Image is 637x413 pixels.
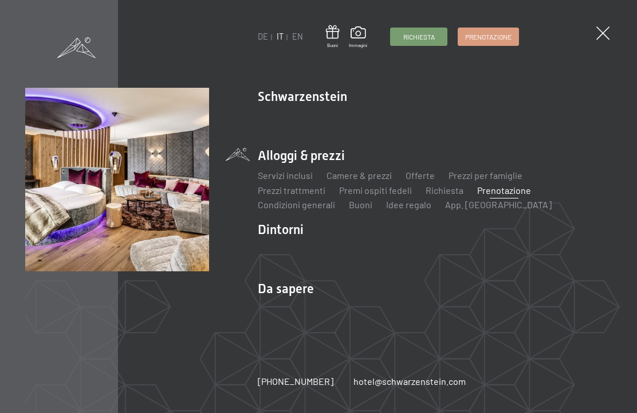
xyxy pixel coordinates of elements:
a: Idee regalo [386,199,431,210]
a: App. [GEOGRAPHIC_DATA] [445,199,552,210]
a: DE [258,32,268,41]
a: Prezzi trattmenti [258,185,325,196]
span: Prenotazione [465,32,512,42]
a: hotel@schwarzenstein.com [353,375,466,388]
a: EN [292,32,303,41]
a: Servizi inclusi [258,170,313,181]
a: Prenotazione [458,28,518,45]
a: Prenotazione [477,185,531,196]
a: IT [277,32,284,41]
a: Buoni [326,25,339,49]
a: Buoni [349,199,372,210]
a: Immagini [349,26,367,48]
span: [PHONE_NUMBER] [258,376,333,387]
a: Premi ospiti fedeli [339,185,412,196]
a: Richiesta [426,185,463,196]
a: Prezzi per famiglie [449,170,522,181]
span: Immagini [349,42,367,49]
a: Camere & prezzi [327,170,392,181]
a: [PHONE_NUMBER] [258,375,333,388]
a: Offerte [406,170,435,181]
a: Richiesta [391,28,447,45]
span: Buoni [326,42,339,49]
span: Richiesta [403,32,435,42]
a: Condizioni generali [258,199,335,210]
